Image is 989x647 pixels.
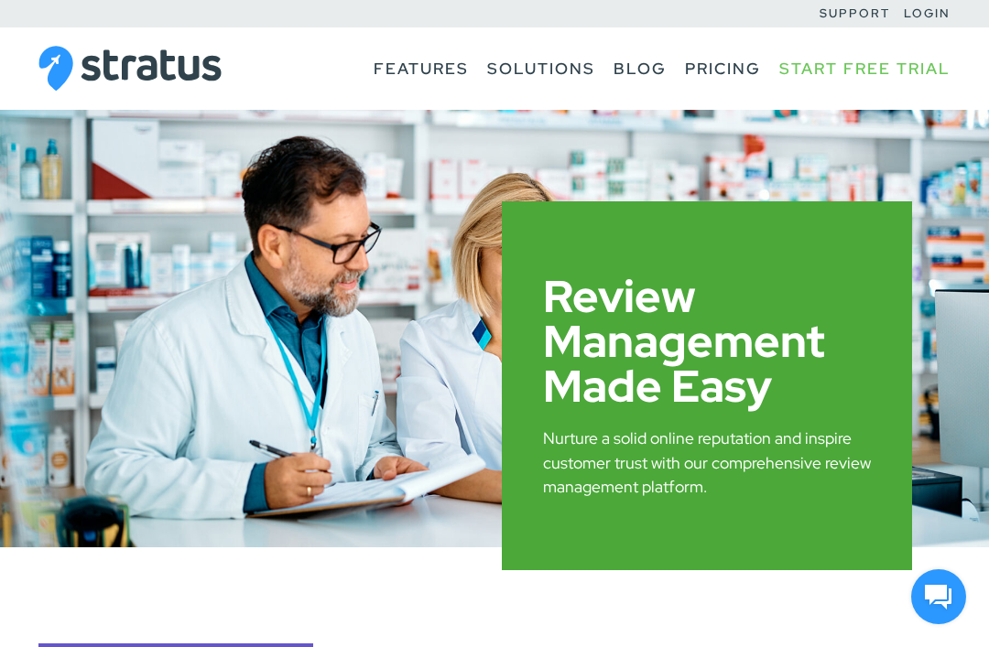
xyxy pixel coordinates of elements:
img: Stratus [38,46,222,92]
nav: Primary [364,27,951,110]
a: Features [374,51,469,85]
a: Blog [614,51,667,85]
a: Support [820,5,890,21]
a: Login [904,5,951,21]
a: Solutions [487,51,595,85]
p: Nurture a solid online reputation and inspire customer trust with our comprehensive review manage... [543,426,871,499]
h1: Review Management Made Easy [543,275,871,408]
a: Start Free Trial [779,51,951,85]
a: Pricing [685,51,761,85]
iframe: HelpCrunch [907,565,971,629]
